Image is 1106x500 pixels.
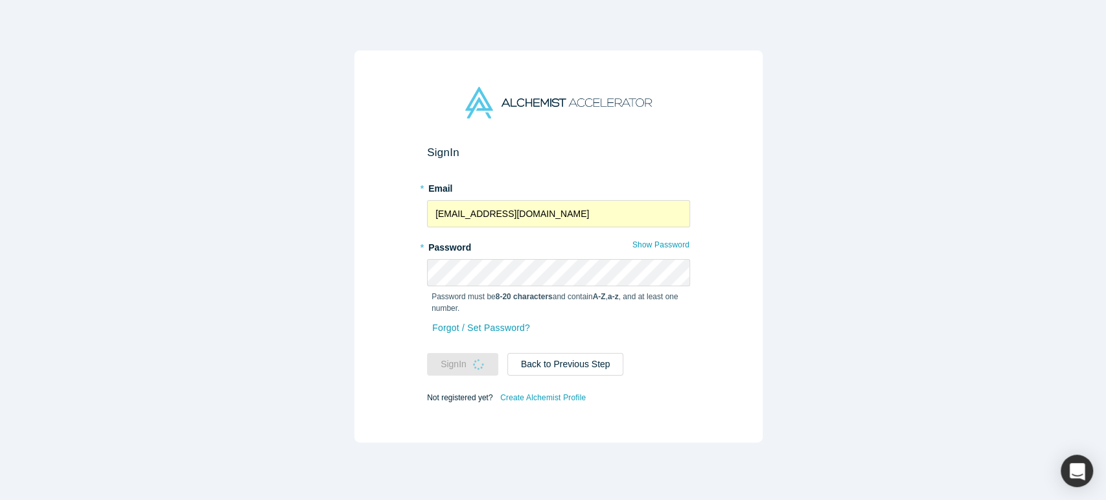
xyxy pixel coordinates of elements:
[632,236,690,253] button: Show Password
[465,87,652,119] img: Alchemist Accelerator Logo
[427,353,498,376] button: SignIn
[608,292,619,301] strong: a-z
[432,291,685,314] p: Password must be and contain , , and at least one number.
[500,389,586,406] a: Create Alchemist Profile
[593,292,606,301] strong: A-Z
[507,353,624,376] button: Back to Previous Step
[496,292,553,301] strong: 8-20 characters
[427,393,492,402] span: Not registered yet?
[432,317,531,339] a: Forgot / Set Password?
[427,146,690,159] h2: Sign In
[427,236,690,255] label: Password
[427,177,690,196] label: Email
